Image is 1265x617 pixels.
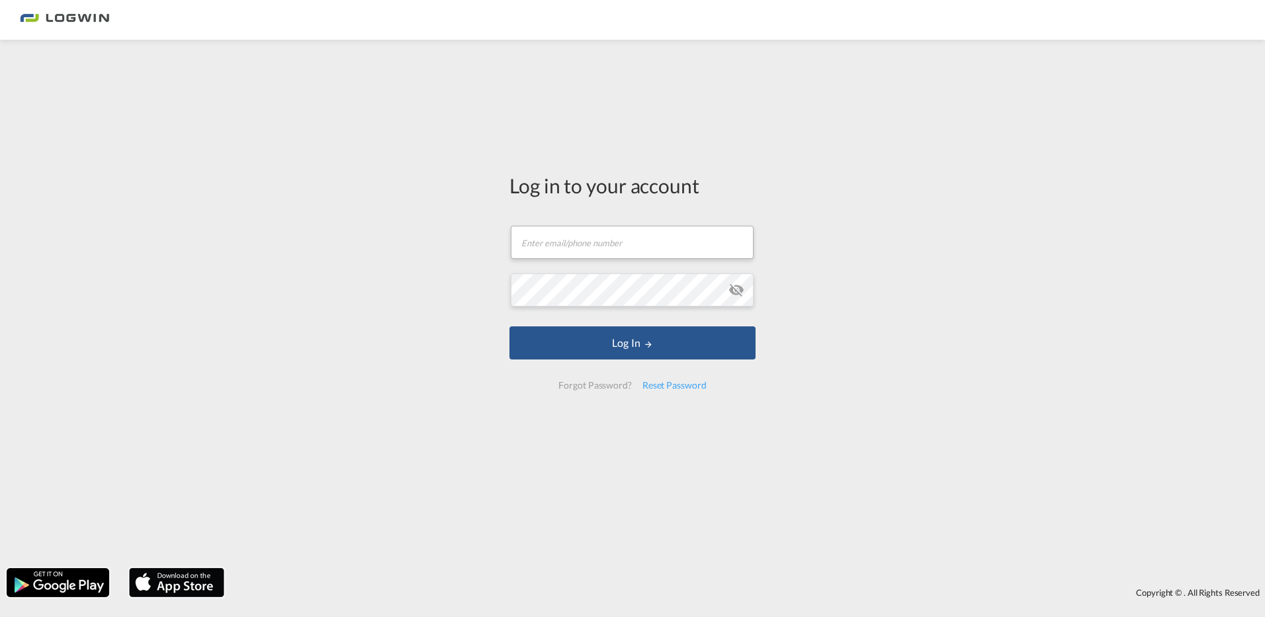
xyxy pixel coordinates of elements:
[728,282,744,298] md-icon: icon-eye-off
[553,373,636,397] div: Forgot Password?
[509,171,756,199] div: Log in to your account
[20,5,109,35] img: 2761ae10d95411efa20a1f5e0282d2d7.png
[231,581,1265,604] div: Copyright © . All Rights Reserved
[5,567,110,598] img: google.png
[509,326,756,359] button: LOGIN
[128,567,226,598] img: apple.png
[511,226,754,259] input: Enter email/phone number
[637,373,712,397] div: Reset Password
